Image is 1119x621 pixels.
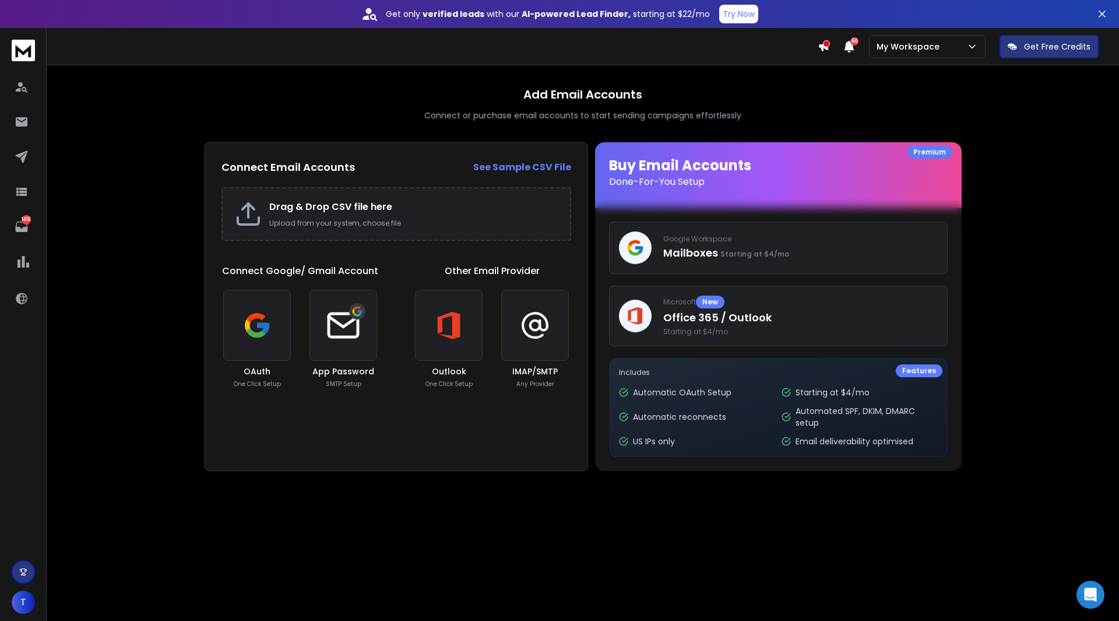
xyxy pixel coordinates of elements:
h1: Add Email Accounts [523,86,642,103]
h2: Drag & Drop CSV file here [269,200,558,214]
p: One Click Setup [425,380,473,388]
strong: AI-powered Lead Finder, [522,8,631,20]
button: Try Now [719,5,758,23]
button: Get Free Credits [1000,35,1099,58]
p: Office 365 / Outlook [663,310,938,326]
p: US IPs only [633,436,675,447]
h3: App Password [312,366,374,377]
h3: OAuth [244,366,270,377]
p: Email deliverability optimised [796,436,913,447]
p: 1461 [22,215,31,224]
div: Features [896,364,942,377]
span: 50 [850,37,858,45]
p: Automated SPF, DKIM, DMARC setup [796,405,937,429]
h1: Buy Email Accounts [609,156,948,189]
p: Automatic reconnects [633,411,726,423]
p: One Click Setup [234,380,281,388]
img: logo [12,40,35,61]
p: Starting at $4/mo [796,387,870,398]
p: My Workspace [877,41,944,52]
p: Mailboxes [663,245,938,261]
p: SMTP Setup [326,380,361,388]
p: Try Now [723,8,755,20]
h1: Other Email Provider [445,264,540,278]
p: Connect or purchase email accounts to start sending campaigns effortlessly [424,110,741,121]
h2: Connect Email Accounts [221,159,355,176]
a: 1461 [10,215,33,238]
div: Open Intercom Messenger [1076,581,1104,609]
p: Get only with our starting at $22/mo [386,8,710,20]
p: Get Free Credits [1024,41,1090,52]
p: Google Workspace [663,234,938,244]
p: Includes [619,368,938,377]
div: Premium [907,146,952,159]
h3: Outlook [432,366,466,377]
span: Starting at $4/mo [720,249,789,259]
div: New [696,296,724,308]
p: Microsoft [663,296,938,308]
button: T [12,591,35,614]
strong: verified leads [423,8,484,20]
h1: Connect Google/ Gmail Account [222,264,378,278]
p: Upload from your system, choose file [269,219,558,228]
p: Any Provider [516,380,554,388]
span: Starting at $4/mo [663,327,938,336]
p: Done-For-You Setup [609,175,948,189]
h3: IMAP/SMTP [512,366,558,377]
a: See Sample CSV File [473,160,571,174]
p: Automatic OAuth Setup [633,387,731,398]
